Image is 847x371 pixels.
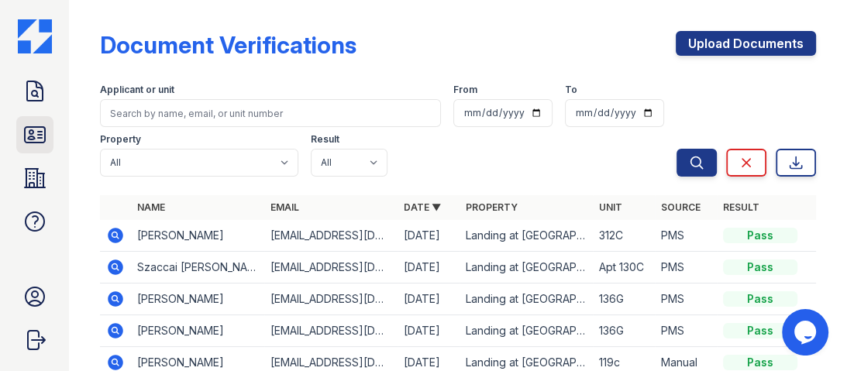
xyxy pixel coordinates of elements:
div: Pass [723,291,797,307]
td: [EMAIL_ADDRESS][DOMAIN_NAME] [264,252,398,283]
img: CE_Icon_Blue-c292c112584629df590d857e76928e9f676e5b41ef8f769ba2f05ee15b207248.png [18,19,52,53]
div: Document Verifications [100,31,356,59]
td: [DATE] [398,252,460,283]
a: Source [661,201,701,213]
td: [PERSON_NAME] [131,220,264,252]
td: 136G [593,283,655,315]
a: Name [137,201,165,213]
td: PMS [655,220,717,252]
label: Result [311,133,339,146]
label: Applicant or unit [100,84,174,96]
a: Property [466,201,518,213]
a: Upload Documents [676,31,816,56]
td: [EMAIL_ADDRESS][DOMAIN_NAME] [264,315,398,347]
div: Pass [723,228,797,243]
label: To [565,84,577,96]
td: Landing at [GEOGRAPHIC_DATA] [460,283,593,315]
td: Szaccai [PERSON_NAME] [131,252,264,283]
td: 312C [593,220,655,252]
label: Property [100,133,141,146]
td: PMS [655,283,717,315]
a: Result [723,201,759,213]
td: [PERSON_NAME] [131,315,264,347]
td: [EMAIL_ADDRESS][DOMAIN_NAME] [264,283,398,315]
td: Landing at [GEOGRAPHIC_DATA] [460,315,593,347]
a: Date ▼ [404,201,441,213]
td: Landing at [GEOGRAPHIC_DATA] [460,220,593,252]
td: [DATE] [398,220,460,252]
input: Search by name, email, or unit number [100,99,441,127]
td: PMS [655,315,717,347]
td: [DATE] [398,283,460,315]
iframe: chat widget [782,309,832,356]
td: Landing at [GEOGRAPHIC_DATA] [460,252,593,283]
a: Email [270,201,299,213]
td: [EMAIL_ADDRESS][DOMAIN_NAME] [264,220,398,252]
td: PMS [655,252,717,283]
td: [PERSON_NAME] [131,283,264,315]
td: [DATE] [398,315,460,347]
div: Pass [723,323,797,338]
td: 136G [593,315,655,347]
a: Unit [599,201,622,213]
label: From [453,84,477,96]
td: Apt 130C [593,252,655,283]
div: Pass [723,259,797,275]
div: Pass [723,355,797,370]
